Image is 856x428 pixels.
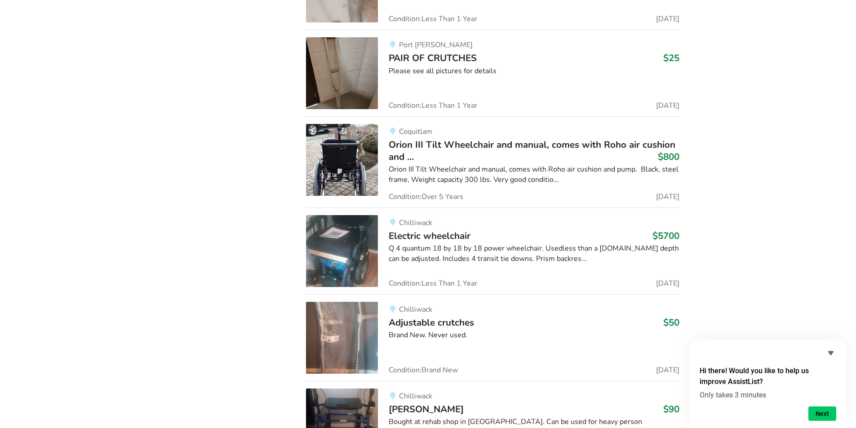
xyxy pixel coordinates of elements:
h2: Hi there! Would you like to help us improve AssistList? [700,366,836,387]
p: Only takes 3 minutes [700,391,836,399]
span: Chilliwack [399,304,432,314]
span: Adjustable crutches [389,316,474,329]
div: Please see all pictures for details [389,66,679,76]
span: Orion III Tilt Wheelchair and manual, comes with Roho air cushion and ... [389,138,675,163]
span: [DATE] [656,280,679,287]
div: Bought at rehab shop in [GEOGRAPHIC_DATA]. Can be used for heavy person [389,417,679,427]
span: Condition: Less Than 1 Year [389,280,477,287]
span: [DATE] [656,102,679,109]
div: Hi there! Would you like to help us improve AssistList? [700,348,836,421]
span: Condition: Less Than 1 Year [389,102,477,109]
div: Orion III Tilt Wheelchair and manual, comes with Roho air cushion and pump. Black, steel frame, W... [389,164,679,185]
span: Chilliwack [399,218,432,228]
span: Port [PERSON_NAME] [399,40,473,50]
span: Coquitlam [399,127,432,137]
span: Condition: Over 5 Years [389,193,463,200]
img: mobility-orion iii tilt wheelchair and manual, comes with roho air cushion and pump. black, steel... [306,124,378,196]
button: Next question [808,406,836,421]
span: Electric wheelchair [389,229,470,242]
span: [DATE] [656,366,679,374]
a: mobility-pair of crutches Port [PERSON_NAME]PAIR OF CRUTCHES$25Please see all pictures for detail... [306,30,679,116]
h3: $50 [663,317,679,328]
button: Hide survey [825,348,836,358]
span: Condition: Less Than 1 Year [389,15,477,22]
div: Brand New. Never used. [389,330,679,340]
div: Q 4 quantum 18 by 18 by 18 power wheelchair. Usedless than a [DOMAIN_NAME] depth can be adjusted.... [389,243,679,264]
span: [DATE] [656,15,679,22]
span: [DATE] [656,193,679,200]
h3: $25 [663,52,679,64]
img: mobility-electric wheelchair [306,215,378,287]
a: mobility-electric wheelchair ChilliwackElectric wheelchair$5700Q 4 quantum 18 by 18 by 18 power w... [306,207,679,294]
span: Condition: Brand New [389,366,458,374]
h3: $90 [663,403,679,415]
h3: $800 [658,151,679,163]
span: Chilliwack [399,391,432,401]
a: mobility-orion iii tilt wheelchair and manual, comes with roho air cushion and pump. black, steel... [306,116,679,207]
a: mobility-adjustable crutches ChilliwackAdjustable crutches$50Brand New. Never used.Condition:Bran... [306,294,679,381]
img: mobility-adjustable crutches [306,302,378,374]
h3: $5700 [652,230,679,242]
span: PAIR OF CRUTCHES [389,52,477,64]
img: mobility-pair of crutches [306,37,378,109]
span: [PERSON_NAME] [389,403,464,415]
